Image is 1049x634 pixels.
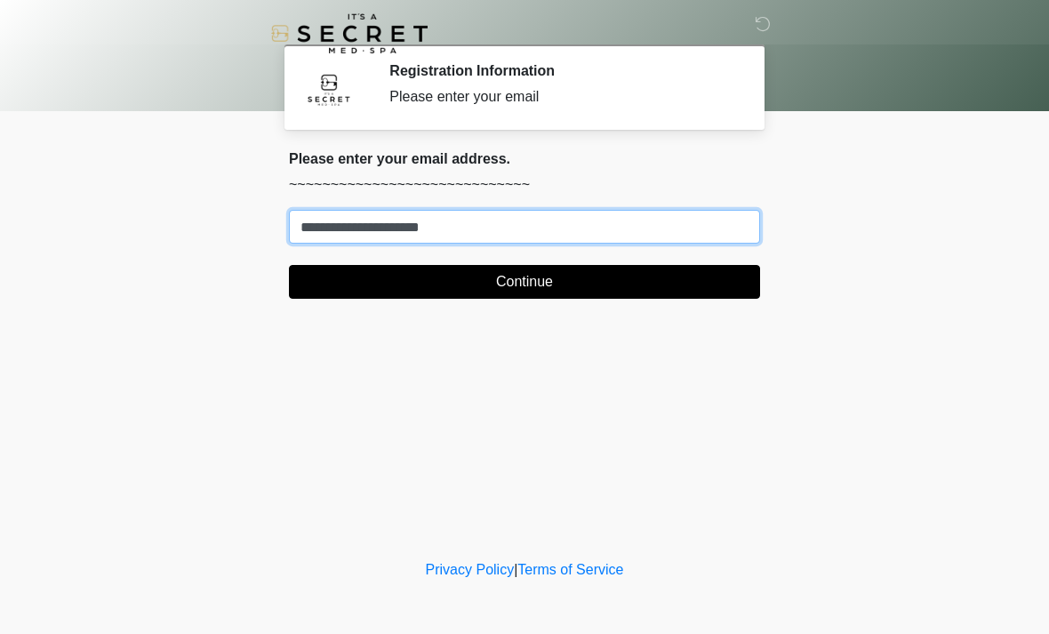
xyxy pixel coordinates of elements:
div: Please enter your email [389,86,733,108]
img: It's A Secret Med Spa Logo [271,13,428,53]
a: | [514,562,517,577]
a: Terms of Service [517,562,623,577]
img: Agent Avatar [302,62,356,116]
button: Continue [289,265,760,299]
p: ~~~~~~~~~~~~~~~~~~~~~~~~~~~~~ [289,174,760,196]
h2: Registration Information [389,62,733,79]
a: Privacy Policy [426,562,515,577]
h2: Please enter your email address. [289,150,760,167]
